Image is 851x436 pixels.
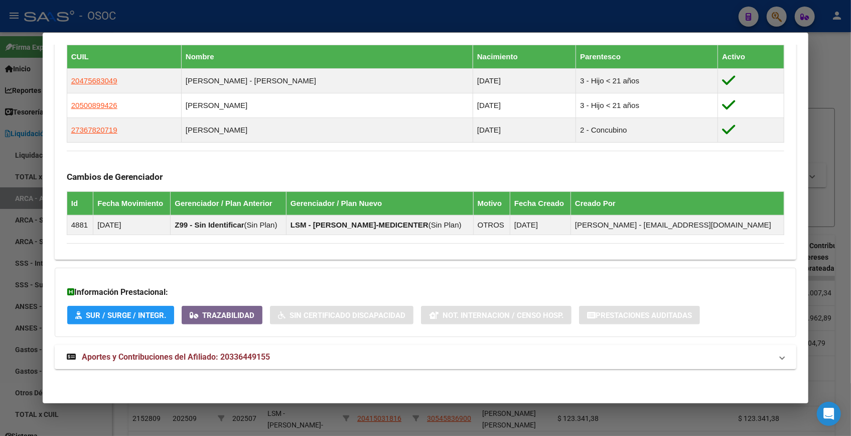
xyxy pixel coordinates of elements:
[181,118,473,143] td: [PERSON_NAME]
[576,93,718,118] td: 3 - Hijo < 21 años
[510,191,571,215] th: Fecha Creado
[181,93,473,118] td: [PERSON_NAME]
[290,311,405,320] span: Sin Certificado Discapacidad
[182,306,262,324] button: Trazabilidad
[473,215,510,235] td: OTROS
[67,45,181,69] th: CUIL
[270,306,413,324] button: Sin Certificado Discapacidad
[67,215,93,235] td: 4881
[67,171,784,182] h3: Cambios de Gerenciador
[93,215,171,235] td: [DATE]
[67,306,174,324] button: SUR / SURGE / INTEGR.
[443,311,563,320] span: Not. Internacion / Censo Hosp.
[175,221,244,229] strong: Z99 - Sin Identificar
[181,69,473,93] td: [PERSON_NAME] - [PERSON_NAME]
[286,191,473,215] th: Gerenciador / Plan Nuevo
[596,311,692,320] span: Prestaciones Auditadas
[67,286,784,298] h3: Información Prestacional:
[431,221,459,229] span: Sin Plan
[718,45,784,69] th: Activo
[473,191,510,215] th: Motivo
[71,76,117,85] span: 20475683049
[576,118,718,143] td: 2 - Concubino
[473,69,576,93] td: [DATE]
[71,126,117,134] span: 27367820719
[576,69,718,93] td: 3 - Hijo < 21 años
[286,215,473,235] td: ( )
[86,311,166,320] span: SUR / SURGE / INTEGR.
[579,306,700,324] button: Prestaciones Auditadas
[571,191,784,215] th: Creado Por
[171,191,287,215] th: Gerenciador / Plan Anterior
[93,191,171,215] th: Fecha Movimiento
[291,221,429,229] strong: LSM - [PERSON_NAME]-MEDICENTER
[247,221,275,229] span: Sin Plan
[473,45,576,69] th: Nacimiento
[171,215,287,235] td: ( )
[181,45,473,69] th: Nombre
[571,215,784,235] td: [PERSON_NAME] - [EMAIL_ADDRESS][DOMAIN_NAME]
[82,352,270,362] span: Aportes y Contribuciones del Afiliado: 20336449155
[71,101,117,110] span: 20500899426
[67,191,93,215] th: Id
[421,306,572,324] button: Not. Internacion / Censo Hosp.
[576,45,718,69] th: Parentesco
[473,93,576,118] td: [DATE]
[202,311,254,320] span: Trazabilidad
[817,402,841,426] div: Open Intercom Messenger
[55,345,796,369] mat-expansion-panel-header: Aportes y Contribuciones del Afiliado: 20336449155
[473,118,576,143] td: [DATE]
[510,215,571,235] td: [DATE]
